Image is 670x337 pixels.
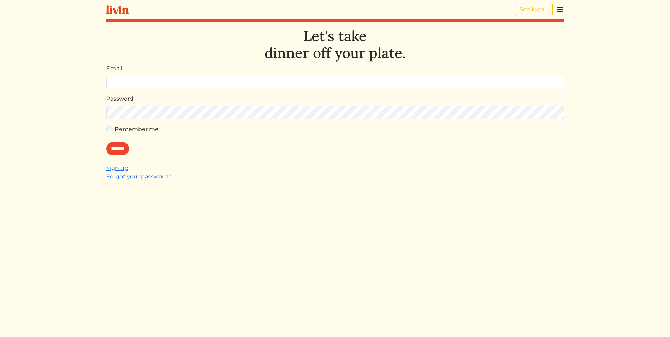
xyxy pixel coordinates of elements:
label: Remember me [115,125,159,134]
img: livin-logo-a0d97d1a881af30f6274990eb6222085a2533c92bbd1e4f22c21b4f0d0e3210c.svg [106,5,129,14]
a: See Menu [515,3,553,16]
label: Email [106,64,122,73]
a: Sign up [106,165,128,171]
a: Forgot your password? [106,173,171,180]
label: Password [106,95,134,103]
h1: Let's take dinner off your plate. [106,28,564,61]
img: menu_hamburger-cb6d353cf0ecd9f46ceae1c99ecbeb4a00e71ca567a856bd81f57e9d8c17bb26.svg [556,5,564,14]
